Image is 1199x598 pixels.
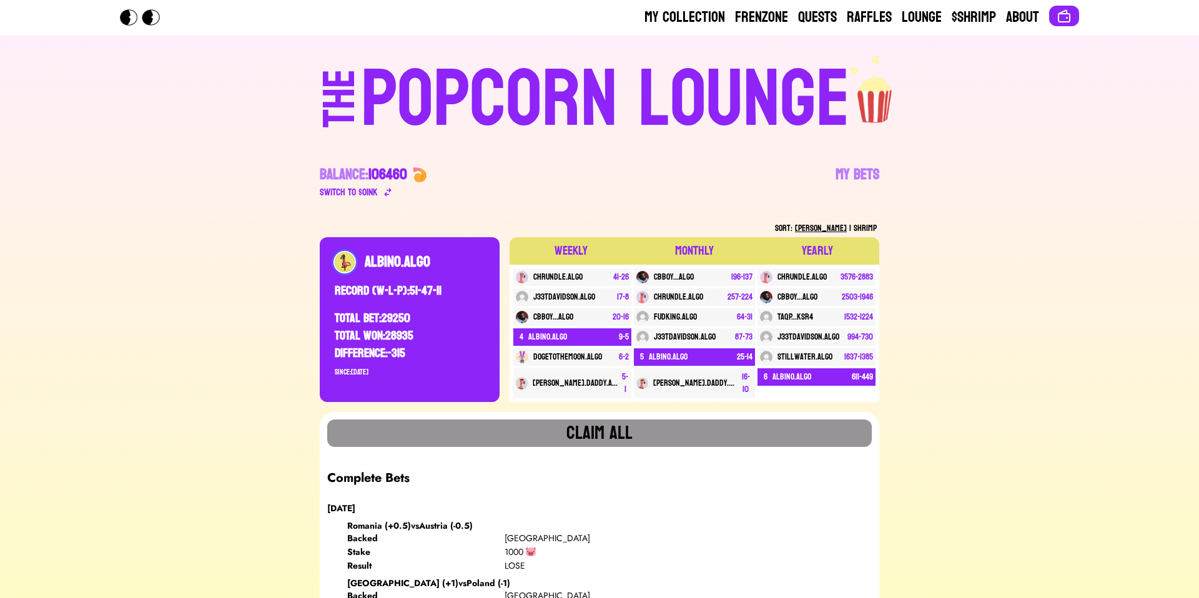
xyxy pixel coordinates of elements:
[120,9,170,26] img: Popcorn
[777,331,839,343] div: j33tdavidson.algo
[1057,9,1072,24] img: Connect wallet
[844,351,873,363] div: 1637-1385
[644,7,725,27] a: My Collection
[320,165,407,185] div: Balance:
[640,351,644,363] div: 5
[347,519,872,532] div: Romania (+0.5) vs Austria (-0.5)
[526,547,536,557] img: 🐷
[739,371,752,396] div: 16-10
[902,7,942,27] a: Lounge
[505,546,523,558] div: 1000
[802,242,833,260] div: YEARLY
[327,502,872,514] div: [DATE]
[613,311,629,323] div: 20-16
[617,291,629,303] div: 17-8
[412,167,427,182] img: 🍤
[335,310,485,327] div: TOTAL BET: 29250
[649,351,688,363] div: albino.algo
[505,532,662,544] div: [GEOGRAPHIC_DATA]
[852,371,873,383] div: 611-449
[777,351,832,363] div: stillwater.algo
[215,55,984,140] a: THEPOPCORN LOUNGEpopcorn
[533,311,573,323] div: cbboy...algo
[731,271,752,283] div: 196-137
[777,311,813,323] div: TAQP...KSR4
[327,419,872,447] button: Claim all
[520,331,523,343] div: 4
[764,371,767,383] div: 6
[361,60,850,140] div: POPCORN LOUNGE
[327,454,872,502] div: Complete Bets
[841,271,873,283] div: 3576-2883
[675,242,714,260] div: MONTHLY
[619,351,629,363] div: 6-2
[737,311,752,323] div: 64-31
[533,351,602,363] div: dogetothemoon.algo
[505,559,662,572] div: LOSE
[654,271,694,283] div: cbboy...algo
[842,291,873,303] div: 2503-1946
[798,7,837,27] a: Quests
[347,559,505,572] div: Result
[844,311,873,323] div: 1532-1224
[737,351,752,363] div: 25-14
[854,220,877,236] span: SHRIMP
[728,291,752,303] div: 257-224
[850,55,901,125] img: popcorn
[335,272,485,310] div: RECORD (W-L-P): 51 - 47 - 11
[654,311,697,323] div: fudking.algo
[335,345,485,362] div: DIFFERENCE: -315
[533,271,583,283] div: chrundle.algo
[777,291,817,303] div: cbboy...algo
[772,371,811,383] div: albino.algo
[795,220,847,236] span: [PERSON_NAME]
[335,367,485,377] div: Since: [DATE]
[320,185,378,200] div: Switch to $ OINK
[847,7,892,27] a: Raffles
[320,220,879,237] div: Sort: |
[347,532,505,544] div: Backed
[735,331,752,343] div: 87-73
[347,577,872,589] div: [GEOGRAPHIC_DATA] (+1) vs Poland (-1)
[847,331,873,343] div: 994-730
[621,371,629,396] div: 5-1
[836,165,879,200] a: My Bets
[335,327,485,345] div: TOTAL WON: 28935
[1006,7,1039,27] a: About
[777,271,827,283] div: chrundle.algo
[653,377,737,390] div: [PERSON_NAME].daddy.algo
[533,377,619,390] div: [PERSON_NAME].daddy.algo
[347,546,505,558] div: Stake
[368,161,407,188] span: 106460
[952,7,996,27] a: $Shrimp
[654,331,716,343] div: j33tdavidson.algo
[365,252,485,272] div: ALBINO.ALGO
[533,291,595,303] div: j33tdavidson.algo
[735,7,788,27] a: Frenzone
[317,69,362,152] div: THE
[613,271,629,283] div: 41-26
[654,291,703,303] div: chrundle.algo
[528,331,567,343] div: albino.algo
[619,331,629,343] div: 9-5
[555,242,588,260] div: WEEKLY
